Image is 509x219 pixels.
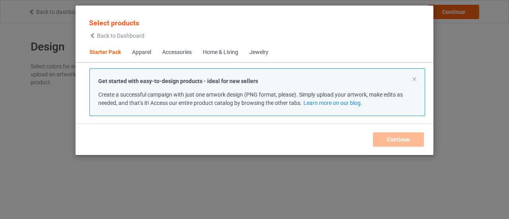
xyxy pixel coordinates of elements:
[132,48,151,56] div: Apparel
[97,33,144,39] span: Back to Dashboard
[98,78,258,84] strong: Get started with easy-to-design products - ideal for new sellers
[98,91,403,106] span: Create a successful campaign with just one artwork design (PNG format, please). Simply upload you...
[84,43,126,62] span: Starter Pack
[203,48,238,56] div: Home & Living
[249,48,268,56] div: Jewelry
[89,19,139,27] span: Select products
[303,100,362,106] a: Learn more on our blog.
[162,48,192,56] div: Accessories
